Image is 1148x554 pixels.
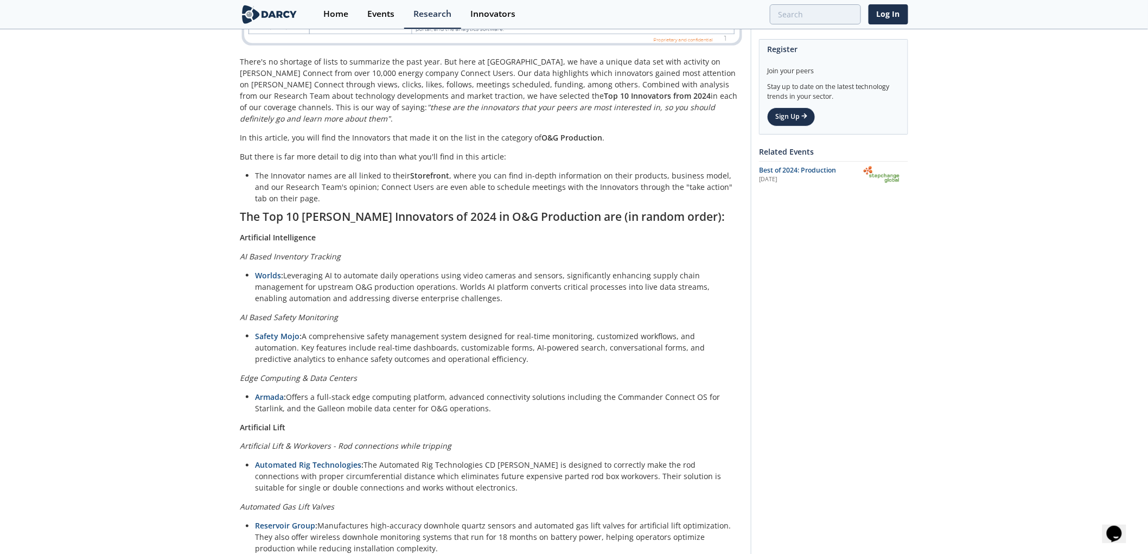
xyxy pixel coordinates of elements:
[255,331,302,341] strong: :
[323,10,348,18] div: Home
[255,521,317,531] strong: :
[240,232,316,243] strong: Artificial Intelligence
[255,270,736,304] li: Leveraging AI to automate daily operations using video cameras and sensors, significantly enhanci...
[767,76,900,101] div: Stay up to date on the latest technology trends in your sector.
[255,331,299,341] a: Safety Mojo
[240,151,743,162] p: But there is far more detail to dig into than what you'll find in this article:
[240,56,743,124] p: There's no shortage of lists to summarize the past year. But here at [GEOGRAPHIC_DATA], we have a...
[255,460,363,470] strong: :
[240,422,285,432] strong: Artificial Lift
[604,91,711,101] strong: Top 10 Innovators from 2024
[240,132,743,143] p: In this article, you will find the Innovators that made it on the list in the category of .
[413,10,451,18] div: Research
[759,165,836,175] span: Best of 2024: Production
[255,460,736,494] li: The Automated Rig Technologies CD [PERSON_NAME] is designed to correctly make the rod connections...
[255,391,736,414] li: Offers a full-stack edge computing platform, advanced connectivity solutions including the Comman...
[759,142,908,161] div: Related Events
[759,175,855,184] div: [DATE]
[367,10,394,18] div: Events
[869,4,908,24] a: Log In
[759,165,908,184] a: Best of 2024: Production [DATE] StepChange Global Ltd
[240,502,334,512] em: Automated Gas Lift Valves
[255,270,281,281] a: Worlds
[410,170,449,181] strong: Storefront
[767,40,900,59] div: Register
[255,460,361,470] a: Automated Rig Technologies
[255,170,736,204] li: The Innovator names are all linked to their , where you can find in-depth information on their pr...
[240,373,357,383] em: Edge Computing & Data Centers
[240,251,341,262] em: AI Based Inventory Tracking
[255,521,315,531] a: Reservoir Group
[255,330,736,365] li: A comprehensive safety management system designed for real-time monitoring, customized workflows,...
[240,102,715,124] em: "these are the innovators that your peers are most interested in, so you should definitely go and...
[1102,511,1137,543] iframe: chat widget
[255,392,286,402] strong: :
[240,312,338,322] em: AI Based Safety Monitoring
[541,132,602,143] strong: O&G Production
[240,441,451,451] em: Artificial Lift & Workovers - Rod connections while tripping
[767,107,815,126] a: Sign Up
[240,209,725,224] strong: The Top 10 [PERSON_NAME] Innovators of 2024 in O&G Production are (in random order):
[255,270,283,281] strong: :
[240,5,299,24] img: logo-wide.svg
[255,392,284,402] a: Armada
[863,165,905,184] img: StepChange Global Ltd
[770,4,861,24] input: Advanced Search
[767,59,900,76] div: Join your peers
[470,10,515,18] div: Innovators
